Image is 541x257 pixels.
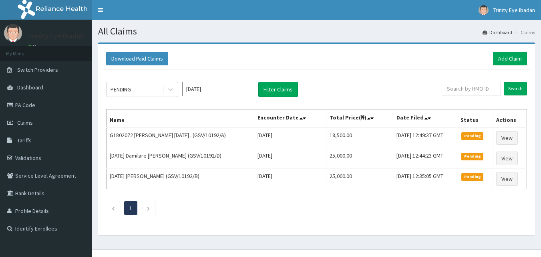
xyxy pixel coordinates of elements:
[17,66,58,73] span: Switch Providers
[17,119,33,126] span: Claims
[393,127,457,148] td: [DATE] 12:49:37 GMT
[493,52,527,65] a: Add Claim
[461,153,483,160] span: Pending
[28,32,84,40] p: Trinity Eye Ibadan
[147,204,150,212] a: Next page
[106,52,168,65] button: Download Paid Claims
[98,26,535,36] h1: All Claims
[111,204,115,212] a: Previous page
[107,109,254,128] th: Name
[111,85,131,93] div: PENDING
[254,148,326,169] td: [DATE]
[254,127,326,148] td: [DATE]
[496,152,518,165] a: View
[28,44,47,49] a: Online
[513,29,535,36] li: Claims
[326,148,393,169] td: 25,000.00
[107,148,254,169] td: [DATE] Damilare [PERSON_NAME] (GSV/10192/D)
[442,82,501,95] input: Search by HMO ID
[182,82,254,96] input: Select Month and Year
[393,148,457,169] td: [DATE] 12:44:23 GMT
[107,127,254,148] td: G1802072 [PERSON_NAME] [DATE] . (GSV/10192/A)
[326,169,393,189] td: 25,000.00
[17,137,32,144] span: Tariffs
[326,127,393,148] td: 18,500.00
[457,109,493,128] th: Status
[258,82,298,97] button: Filter Claims
[461,132,483,140] span: Pending
[393,169,457,189] td: [DATE] 12:35:05 GMT
[461,173,483,180] span: Pending
[479,5,489,15] img: User Image
[496,131,518,145] a: View
[493,109,527,128] th: Actions
[17,84,43,91] span: Dashboard
[496,172,518,186] a: View
[129,204,132,212] a: Page 1 is your current page
[483,29,512,36] a: Dashboard
[493,6,535,14] span: Trinity Eye Ibadan
[504,82,527,95] input: Search
[254,109,326,128] th: Encounter Date
[4,24,22,42] img: User Image
[107,169,254,189] td: [DATE] [PERSON_NAME] (GSV/10192/B)
[393,109,457,128] th: Date Filed
[326,109,393,128] th: Total Price(₦)
[254,169,326,189] td: [DATE]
